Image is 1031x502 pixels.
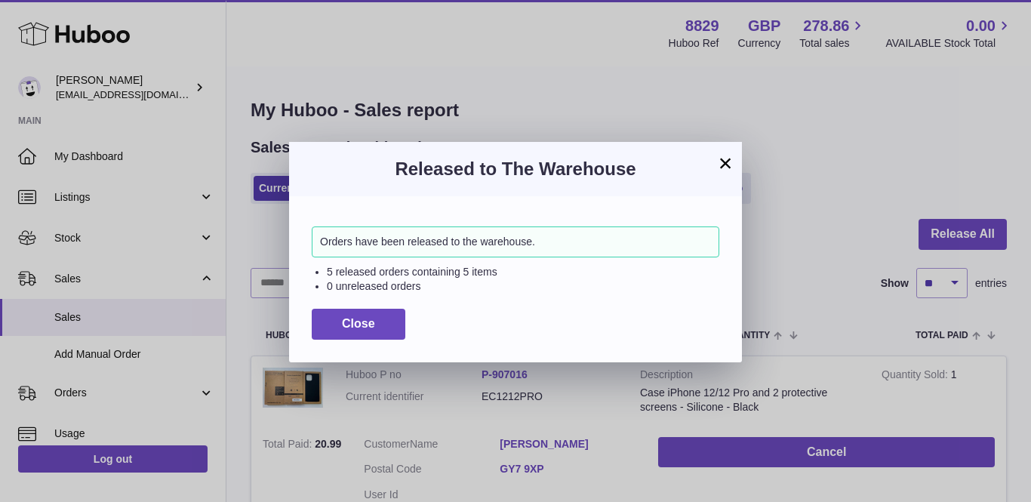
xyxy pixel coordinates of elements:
[716,154,734,172] button: ×
[342,317,375,330] span: Close
[327,265,719,279] li: 5 released orders containing 5 items
[312,157,719,181] h3: Released to The Warehouse
[312,226,719,257] div: Orders have been released to the warehouse.
[327,279,719,294] li: 0 unreleased orders
[312,309,405,340] button: Close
